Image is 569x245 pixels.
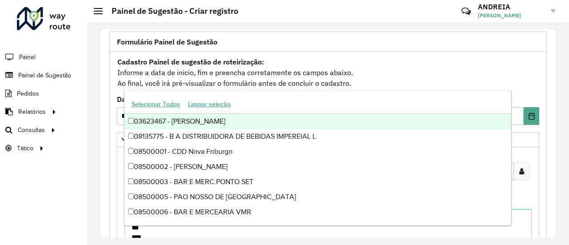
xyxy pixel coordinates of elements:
span: Consultas [18,125,45,135]
span: [PERSON_NAME] [478,12,545,20]
label: Data de Vigência Inicial [117,94,198,104]
h2: Painel de Sugestão - Criar registro [103,6,238,16]
h3: ANDREIA [478,3,545,11]
span: Pedidos [17,89,39,98]
button: Limpar seleção [184,97,235,111]
span: Relatórios [18,107,46,116]
span: Painel [19,52,36,62]
div: 08135775 - B A DISTRIBUIDORA DE BEBIDAS IMPEREIAL L [124,129,511,144]
a: Contato Rápido [457,2,476,21]
button: Choose Date [524,107,539,125]
div: 08500008 - [PERSON_NAME] EX [124,220,511,235]
div: 03623467 - [PERSON_NAME] [124,114,511,129]
button: Selecionar Todos [128,97,184,111]
span: Formulário Painel de Sugestão [117,38,217,45]
span: Painel de Sugestão [18,71,71,80]
div: 08500001 - CDD Nova Friburgo [124,144,511,159]
ng-dropdown-panel: Options list [124,90,511,226]
a: Priorizar Cliente - Não podem ficar no buffer [117,132,539,147]
div: 08500006 - BAR E MERCEARIA VMR [124,205,511,220]
strong: Cadastro Painel de sugestão de roteirização: [117,57,264,66]
span: Tático [17,144,33,153]
div: Informe a data de inicio, fim e preencha corretamente os campos abaixo. Ao final, você irá pré-vi... [117,56,539,89]
div: 08500002 - [PERSON_NAME] [124,159,511,174]
div: 08500003 - BAR E MERC.PONTO SET [124,174,511,189]
div: 08500005 - PAO NOSSO DE [GEOGRAPHIC_DATA] [124,189,511,205]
